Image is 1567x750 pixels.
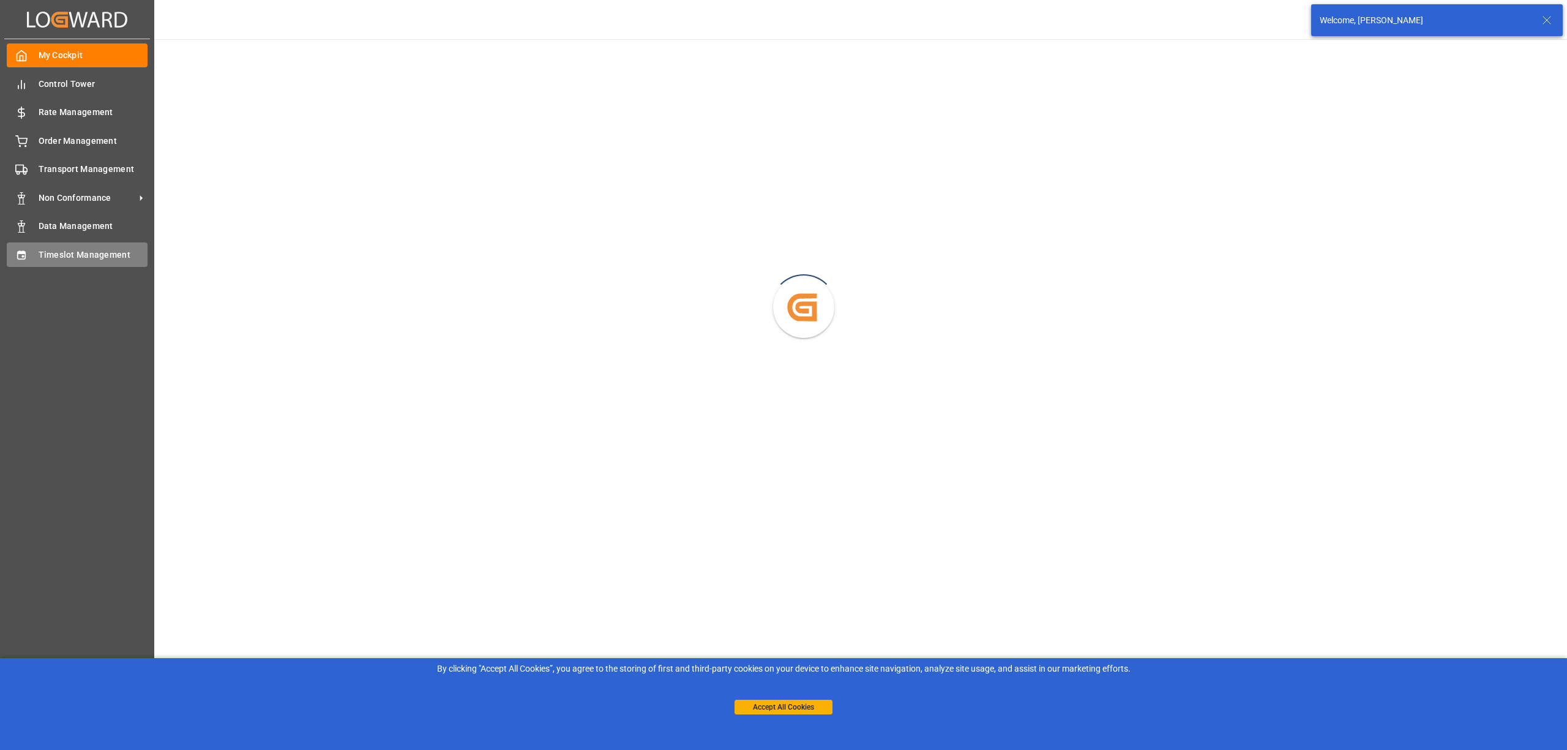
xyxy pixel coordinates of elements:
a: Rate Management [7,100,148,124]
a: Transport Management [7,157,148,181]
span: Order Management [39,135,148,148]
span: Data Management [39,220,148,233]
a: My Cockpit [7,43,148,67]
span: Timeslot Management [39,249,148,261]
a: Timeslot Management [7,242,148,266]
button: Accept All Cookies [735,700,832,714]
span: Control Tower [39,78,148,91]
div: By clicking "Accept All Cookies”, you agree to the storing of first and third-party cookies on yo... [9,662,1558,675]
span: My Cockpit [39,49,148,62]
a: Control Tower [7,72,148,96]
span: Transport Management [39,163,148,176]
div: Welcome, [PERSON_NAME] [1320,14,1530,27]
span: Rate Management [39,106,148,119]
a: Data Management [7,214,148,238]
a: Order Management [7,129,148,152]
span: Non Conformance [39,192,135,204]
